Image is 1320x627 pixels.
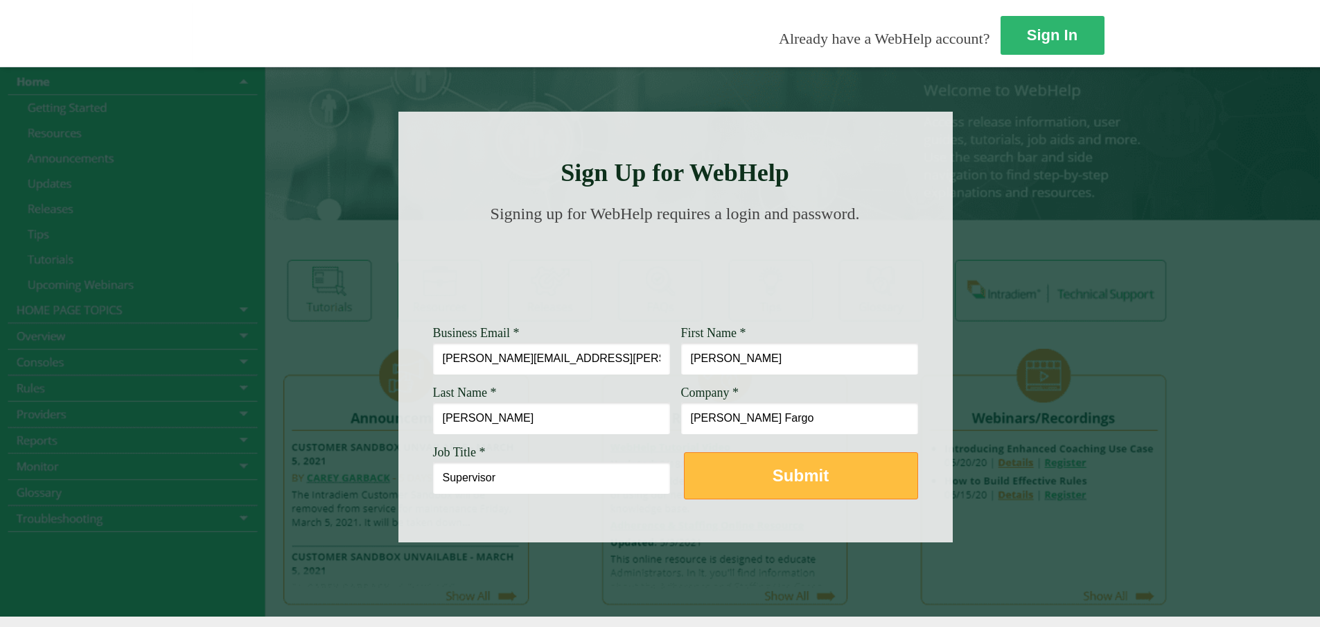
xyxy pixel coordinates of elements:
span: Business Email * [433,326,520,340]
span: Last Name * [433,386,497,400]
strong: Submit [773,466,829,485]
span: Job Title * [433,445,486,459]
span: Company * [681,386,739,400]
strong: Sign Up for WebHelp [561,159,789,187]
span: Already have a WebHelp account? [779,30,989,47]
strong: Sign In [1027,26,1077,44]
button: Submit [684,452,918,499]
img: Need Credentials? Sign up below. Have Credentials? Use the sign-in button. [441,237,910,307]
a: Sign In [1001,16,1105,55]
span: First Name * [681,326,746,340]
span: Signing up for WebHelp requires a login and password. [491,205,860,223]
